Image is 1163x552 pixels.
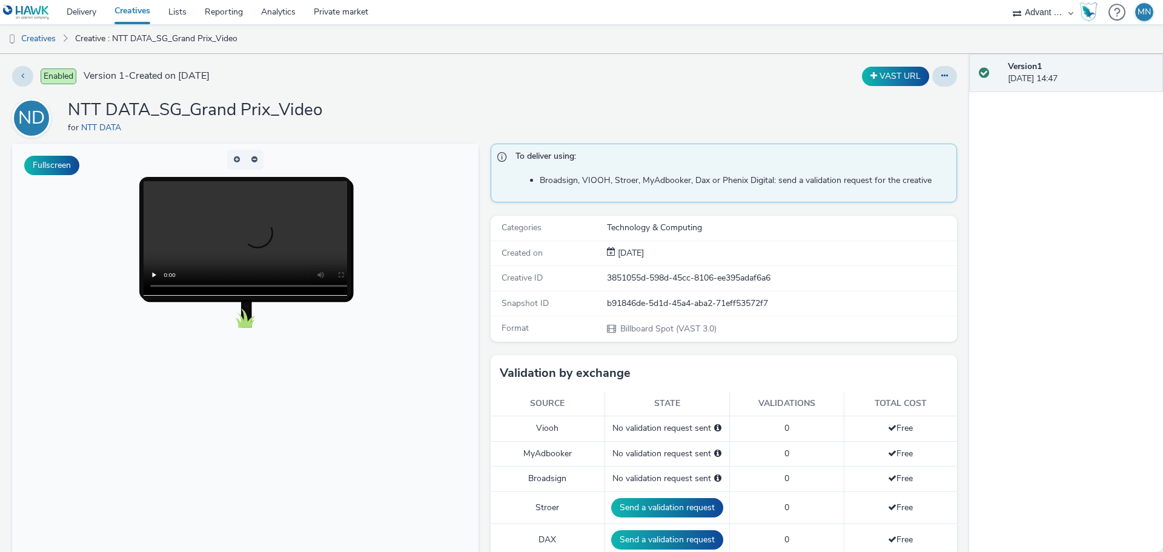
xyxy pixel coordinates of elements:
div: MN [1138,3,1151,21]
span: Snapshot ID [502,298,549,309]
span: Categories [502,222,542,233]
span: for [68,122,81,133]
span: Free [888,473,913,484]
div: Please select a deal below and click on Send to send a validation request to Viooh. [714,422,721,434]
span: Free [888,448,913,459]
span: Free [888,502,913,513]
span: 0 [784,448,789,459]
span: [DATE] [615,247,644,259]
span: Format [502,322,529,334]
span: 0 [784,534,789,545]
div: ND [18,101,45,135]
img: Hawk Academy [1079,2,1098,22]
span: 0 [784,473,789,484]
div: Duplicate the creative as a VAST URL [859,67,932,86]
td: Stroer [491,491,605,524]
a: ND [12,112,56,124]
span: Free [888,534,913,545]
a: Creative : NTT DATA_SG_Grand Prix_Video [69,24,244,53]
div: Please select a deal below and click on Send to send a validation request to Broadsign. [714,473,721,485]
span: To deliver using: [515,150,944,166]
div: No validation request sent [611,422,723,434]
td: MyAdbooker [491,441,605,466]
div: No validation request sent [611,448,723,460]
div: 3851055d-598d-45cc-8106-ee395adaf6a6 [607,272,956,284]
span: Version 1 - Created on [DATE] [84,69,210,83]
button: VAST URL [862,67,929,86]
button: Fullscreen [24,156,79,175]
img: dooh [6,33,18,45]
li: Broadsign, VIOOH, Stroer, MyAdbooker, Dax or Phenix Digital: send a validation request for the cr... [540,175,950,187]
span: Creative ID [502,272,543,284]
span: 0 [784,502,789,513]
span: Created on [502,247,543,259]
button: Send a validation request [611,498,723,517]
button: Send a validation request [611,530,723,550]
a: Hawk Academy [1079,2,1102,22]
th: State [605,391,729,416]
span: Billboard Spot (VAST 3.0) [619,323,717,334]
span: Enabled [41,68,76,84]
div: Creation 26 September 2025, 14:47 [615,247,644,259]
th: Total cost [844,391,957,416]
div: No validation request sent [611,473,723,485]
div: Technology & Computing [607,222,956,234]
strong: Version 1 [1008,61,1042,72]
th: Validations [729,391,844,416]
h1: NTT DATA_SG_Grand Prix_Video [68,99,323,122]
img: undefined Logo [3,5,50,20]
td: Broadsign [491,467,605,491]
span: Free [888,422,913,434]
div: [DATE] 14:47 [1008,61,1153,85]
div: Please select a deal below and click on Send to send a validation request to MyAdbooker. [714,448,721,460]
a: NTT DATA [81,122,126,133]
th: Source [491,391,605,416]
h3: Validation by exchange [500,364,631,382]
div: b91846de-5d1d-45a4-aba2-71eff53572f7 [607,298,956,310]
td: Viooh [491,416,605,441]
span: 0 [784,422,789,434]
